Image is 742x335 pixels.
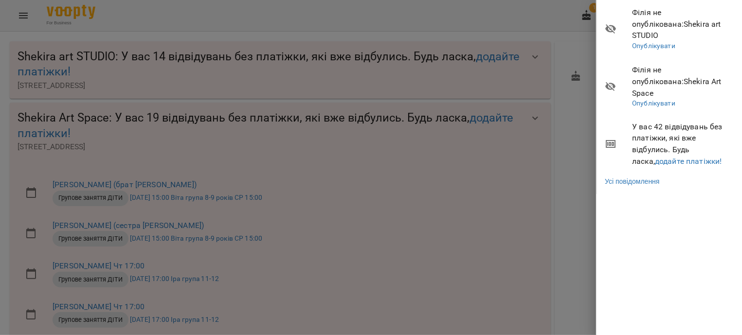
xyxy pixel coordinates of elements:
[632,7,735,41] span: Філія не опублікована : Shekira art STUDIO
[632,42,675,50] a: Опублікувати
[632,121,735,167] span: У вас 42 відвідувань без платіжки, які вже відбулись. Будь ласка,
[632,64,735,99] span: Філія не опублікована : Shekira Art Space
[605,176,659,186] a: Усі повідомлення
[632,99,675,107] a: Опублікувати
[655,157,722,166] a: додайте платіжки!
